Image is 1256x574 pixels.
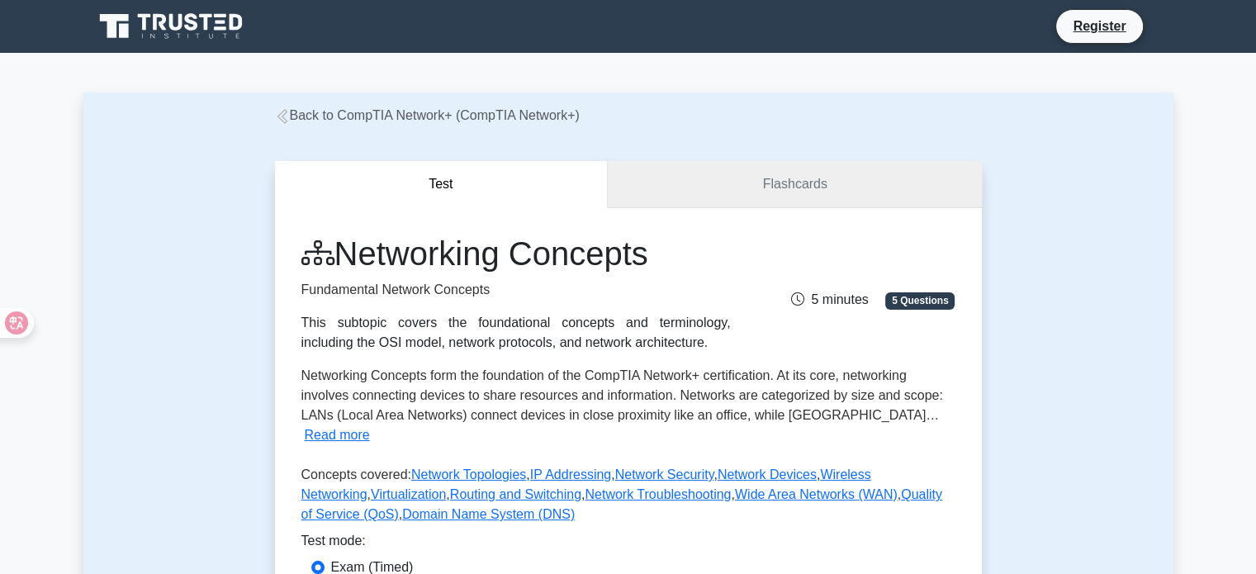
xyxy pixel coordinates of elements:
a: Register [1063,16,1135,36]
button: Read more [305,425,370,445]
a: Back to CompTIA Network+ (CompTIA Network+) [275,108,580,122]
a: Routing and Switching [450,487,581,501]
p: Concepts covered: , , , , , , , , , , [301,465,955,531]
p: Fundamental Network Concepts [301,280,731,300]
div: This subtopic covers the foundational concepts and terminology, including the OSI model, network ... [301,313,731,353]
a: Flashcards [608,161,981,208]
a: Domain Name System (DNS) [402,507,575,521]
a: Network Topologies [411,467,526,481]
a: IP Addressing [530,467,611,481]
h1: Networking Concepts [301,234,731,273]
button: Test [275,161,609,208]
a: Virtualization [371,487,446,501]
a: Network Security [615,467,714,481]
span: Networking Concepts form the foundation of the CompTIA Network+ certification. At its core, netwo... [301,368,943,422]
span: 5 Questions [885,292,955,309]
div: Test mode: [301,531,955,557]
a: Wide Area Networks (WAN) [735,487,898,501]
span: 5 minutes [791,292,868,306]
a: Network Devices [718,467,817,481]
a: Network Troubleshooting [585,487,731,501]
